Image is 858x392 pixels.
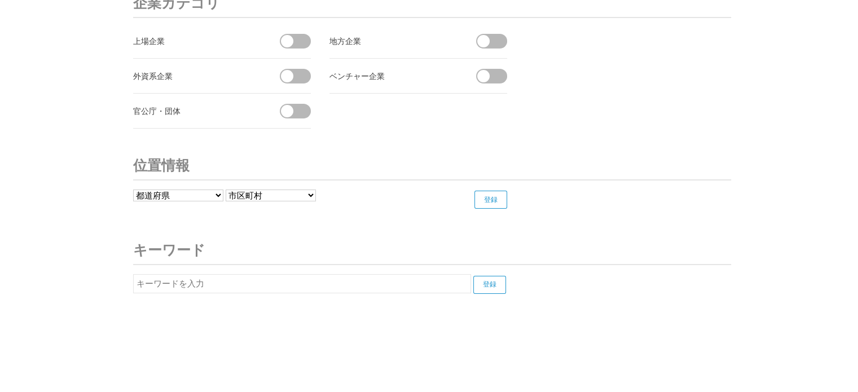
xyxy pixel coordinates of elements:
[329,34,456,48] div: 地方企業
[133,104,260,118] div: 官公庁・団体
[133,69,260,83] div: 外資系企業
[329,69,456,83] div: ベンチャー企業
[473,276,506,294] input: 登録
[133,236,731,265] h3: キーワード
[133,151,731,180] h3: 位置情報
[474,191,507,209] input: 登録
[133,34,260,48] div: 上場企業
[133,274,471,293] input: キーワードを入力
